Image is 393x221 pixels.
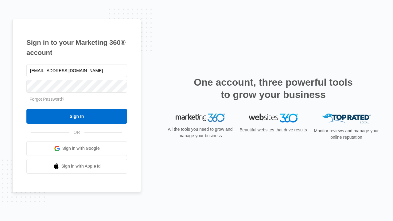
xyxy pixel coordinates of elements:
[62,145,100,152] span: Sign in with Google
[69,129,84,136] span: OR
[249,114,298,122] img: Websites 360
[166,126,235,139] p: All the tools you need to grow and manage your business
[26,109,127,124] input: Sign In
[61,163,101,169] span: Sign in with Apple Id
[26,64,127,77] input: Email
[29,97,64,102] a: Forgot Password?
[322,114,371,124] img: Top Rated Local
[239,127,308,133] p: Beautiful websites that drive results
[192,76,355,101] h2: One account, three powerful tools to grow your business
[26,159,127,174] a: Sign in with Apple Id
[312,128,381,141] p: Monitor reviews and manage your online reputation
[26,141,127,156] a: Sign in with Google
[26,37,127,58] h1: Sign in to your Marketing 360® account
[176,114,225,122] img: Marketing 360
